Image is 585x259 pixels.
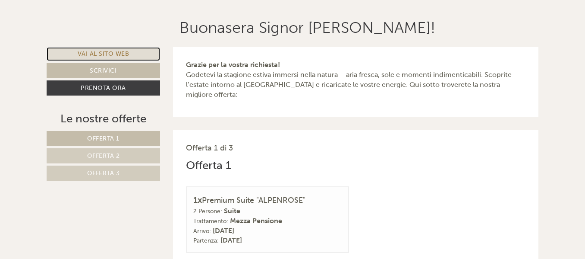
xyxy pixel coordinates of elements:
[224,207,240,215] b: Suite
[186,61,280,69] strong: Grazie per la vostra richiesta!
[193,208,222,215] small: 2 Persone:
[213,227,234,235] b: [DATE]
[179,19,435,36] h1: Buonasera Signor [PERSON_NAME]!
[87,169,120,177] span: Offerta 3
[145,6,195,21] div: mercoledì
[193,217,228,225] small: Trattamento:
[230,217,282,225] b: Mezza Pensione
[47,111,160,127] div: Le nostre offerte
[193,237,219,244] small: Partenza:
[13,25,136,32] div: Hotel [GEOGRAPHIC_DATA]
[220,236,242,244] b: [DATE]
[186,143,233,153] span: Offerta 1 di 3
[193,194,342,206] div: Premium Suite "ALPENROSE"
[87,152,120,160] span: Offerta 2
[13,42,136,48] small: 17:43
[296,228,340,243] button: Invia
[47,80,160,96] a: Prenota ora
[186,157,231,173] div: Offerta 1
[193,195,202,205] b: 1x
[193,227,211,235] small: Arrivo:
[6,23,140,50] div: Buon giorno, come possiamo aiutarla?
[47,47,160,61] a: Vai al sito web
[47,63,160,78] a: Scrivici
[87,135,120,142] span: Offerta 1
[186,60,526,99] p: Godetevi la stagione estiva immersi nella natura – aria fresca, sole e momenti indimenticabili. S...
